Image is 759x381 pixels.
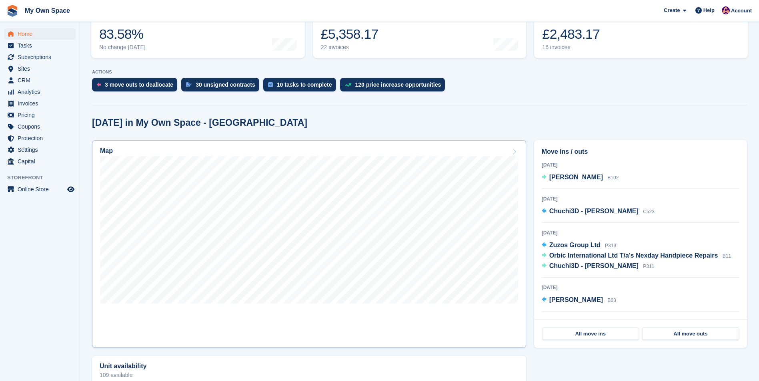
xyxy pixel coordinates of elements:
[92,117,307,128] h2: [DATE] in My Own Space - [GEOGRAPHIC_DATA]
[549,208,639,214] span: Chuchi3D - [PERSON_NAME]
[607,298,616,303] span: B63
[7,174,80,182] span: Storefront
[542,229,739,236] div: [DATE]
[105,81,173,88] div: 3 move outs to deallocate
[18,121,66,132] span: Coupons
[277,81,332,88] div: 10 tasks to complete
[542,327,639,340] a: All move ins
[313,7,527,58] a: Month-to-date sales £5,358.17 22 invoices
[196,81,255,88] div: 30 unsigned contracts
[542,261,655,272] a: Chuchi3D - [PERSON_NAME] P311
[4,86,76,97] a: menu
[4,156,76,167] a: menu
[4,98,76,109] a: menu
[321,44,381,51] div: 22 invoices
[92,140,526,348] a: Map
[4,52,76,63] a: menu
[4,40,76,51] a: menu
[355,81,441,88] div: 120 price increase opportunities
[664,6,680,14] span: Create
[18,109,66,121] span: Pricing
[4,184,76,195] a: menu
[18,133,66,144] span: Protection
[18,98,66,109] span: Invoices
[542,284,739,291] div: [DATE]
[321,26,381,42] div: £5,358.17
[181,78,263,95] a: 30 unsigned contracts
[549,242,601,248] span: Zuzos Group Ltd
[18,184,66,195] span: Online Store
[4,63,76,74] a: menu
[100,147,113,155] h2: Map
[542,195,739,202] div: [DATE]
[542,173,619,183] a: [PERSON_NAME] B102
[18,156,66,167] span: Capital
[91,7,305,58] a: Occupancy 83.58% No change [DATE]
[18,63,66,74] span: Sites
[549,252,718,259] span: Orbic International Ltd T/a's Nexday Handpiece Repairs
[643,264,654,269] span: P311
[22,4,73,17] a: My Own Space
[542,26,600,42] div: £2,483.17
[542,295,616,306] a: [PERSON_NAME] B63
[92,78,181,95] a: 3 move outs to deallocate
[18,28,66,40] span: Home
[6,5,18,17] img: stora-icon-8386f47178a22dfd0bd8f6a31ec36ba5ce8667c1dd55bd0f319d3a0aa187defe.svg
[99,44,146,51] div: No change [DATE]
[549,296,603,303] span: [PERSON_NAME]
[549,262,639,269] span: Chuchi3D - [PERSON_NAME]
[4,75,76,86] a: menu
[607,175,619,181] span: B102
[542,318,739,325] div: [DATE]
[723,253,731,259] span: B11
[549,174,603,181] span: [PERSON_NAME]
[186,82,192,87] img: contract_signature_icon-13c848040528278c33f63329250d36e43548de30e8caae1d1a13099fd9432cc5.svg
[542,240,616,251] a: Zuzos Group Ltd P313
[18,86,66,97] span: Analytics
[92,69,747,75] p: ACTIONS
[263,78,340,95] a: 10 tasks to complete
[18,75,66,86] span: CRM
[100,363,146,370] h2: Unit availability
[18,52,66,63] span: Subscriptions
[345,83,351,87] img: price_increase_opportunities-93ffe204e8149a01c8c9dc8f82e8f89637d9d84a8eef4429ea346261dce0b2c0.svg
[18,144,66,155] span: Settings
[643,209,655,214] span: C523
[4,109,76,121] a: menu
[4,144,76,155] a: menu
[99,26,146,42] div: 83.58%
[534,7,748,58] a: Awaiting payment £2,483.17 16 invoices
[542,44,600,51] div: 16 invoices
[66,185,76,194] a: Preview store
[542,161,739,169] div: [DATE]
[4,121,76,132] a: menu
[97,82,101,87] img: move_outs_to_deallocate_icon-f764333ba52eb49d3ac5e1228854f67142a1ed5810a6f6cc68b1a99e826820c5.svg
[722,6,730,14] img: Sergio Tartaglia
[4,28,76,40] a: menu
[542,206,655,217] a: Chuchi3D - [PERSON_NAME] C523
[100,372,519,378] p: 109 available
[4,133,76,144] a: menu
[18,40,66,51] span: Tasks
[340,78,449,95] a: 120 price increase opportunities
[642,327,739,340] a: All move outs
[605,243,616,248] span: P313
[703,6,715,14] span: Help
[268,82,273,87] img: task-75834270c22a3079a89374b754ae025e5fb1db73e45f91037f5363f120a921f8.svg
[542,251,731,261] a: Orbic International Ltd T/a's Nexday Handpiece Repairs B11
[542,147,739,157] h2: Move ins / outs
[731,7,752,15] span: Account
